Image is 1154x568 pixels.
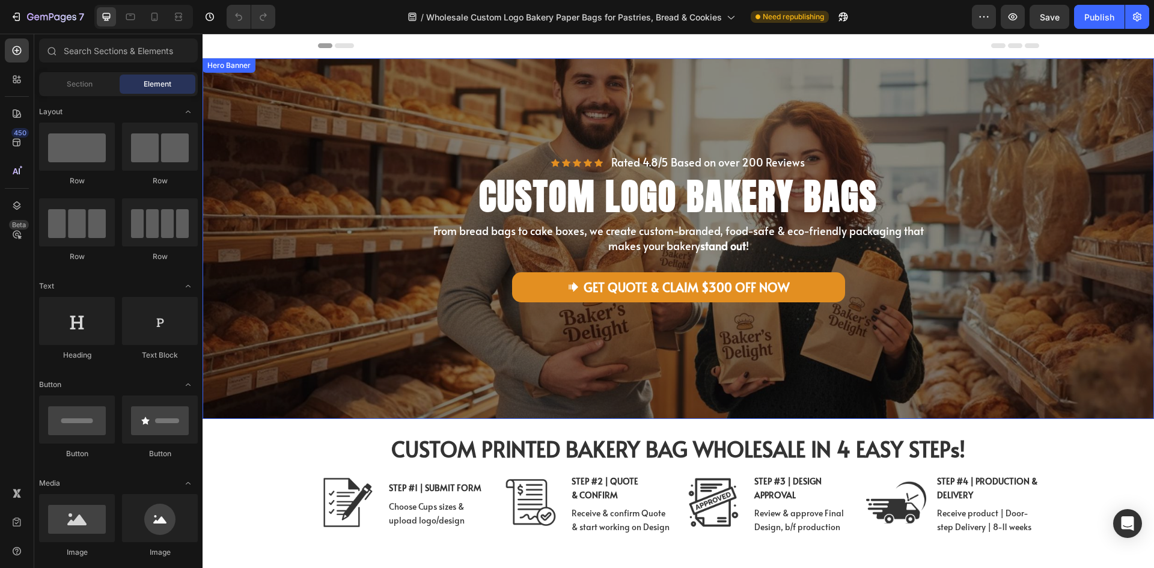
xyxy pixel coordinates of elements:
[664,439,724,499] img: gempages_554882697223209794-e6c0960f-78c0-472c-a3a5-0442d9ae6532.png
[1030,5,1069,29] button: Save
[39,547,115,558] div: Image
[122,350,198,361] div: Text Block
[310,239,643,269] a: GET QUOTE & CLAIM $300 OFF NOW
[298,439,358,499] img: gempages_554882697223209794-fb1d2325-0b94-4ce8-8ced-750aab26ae73.png
[369,474,467,499] span: Receive & confirm Quote & start working on Design
[39,281,54,292] span: Text
[79,10,84,24] p: 7
[186,448,279,460] strong: STEP #1 | SUBMIT FORM
[39,350,115,361] div: Heading
[276,135,313,190] strong: CU
[11,128,29,138] div: 450
[39,478,60,489] span: Media
[179,102,198,121] span: Toggle open
[186,467,262,492] span: Choose Cups sizes & upload logo/design
[734,474,829,499] span: Receive product | Door-step Delivery | 8-11 weeks
[231,189,721,219] span: From bread bags to cake boxes, we create custom-branded, food-safe & eco-friendly packaging that ...
[122,176,198,186] div: Row
[426,11,722,23] span: Wholesale Custom Logo Bakery Paper Bags for Pastries, Bread & Cookies
[39,176,115,186] div: Row
[1040,12,1060,22] span: Save
[115,439,176,499] img: gempages_554882697223209794-723e800d-6064-435d-999d-1a1d1d24c7f4.png
[421,11,424,23] span: /
[481,439,541,499] img: gempages_554882697223209794-abe9da32-552d-4466-b210-bbed8421941b.png
[179,474,198,493] span: Toggle open
[39,38,198,63] input: Search Sections & Elements
[39,379,61,390] span: Button
[9,220,29,230] div: Beta
[1113,509,1142,538] div: Open Intercom Messenger
[409,121,602,136] span: Rated 4.8/5 Based on over 200 Reviews
[179,276,198,296] span: Toggle open
[498,204,543,219] strong: stand out
[227,5,275,29] div: Undo/Redo
[552,442,619,467] strong: STEP #3 | DESIGN APPROVAL
[122,251,198,262] div: Row
[552,474,641,499] span: Review & approve Final Design, b/f production
[203,34,1154,568] iframe: Design area
[276,135,675,190] span: STOM LOGO BAKERY BAGS
[39,448,115,459] div: Button
[39,251,115,262] div: Row
[369,442,436,467] strong: STEP #2 | QUOTE & CONFIRM
[122,547,198,558] div: Image
[381,245,587,262] span: GET QUOTE & CLAIM $300 OFF NOW
[1074,5,1125,29] button: Publish
[122,448,198,459] div: Button
[67,79,93,90] span: Section
[734,442,835,467] strong: STEP #4 | PRODUCTION & DELIVERY
[5,5,90,29] button: 7
[39,106,63,117] span: Layout
[189,400,763,430] strong: CUSTOM PRINTED BAKERY BAG WHOLESALE IN 4 EASY STEPs!
[1084,11,1114,23] div: Publish
[2,26,50,37] div: Hero Banner
[763,11,824,22] span: Need republishing
[144,79,171,90] span: Element
[179,375,198,394] span: Toggle open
